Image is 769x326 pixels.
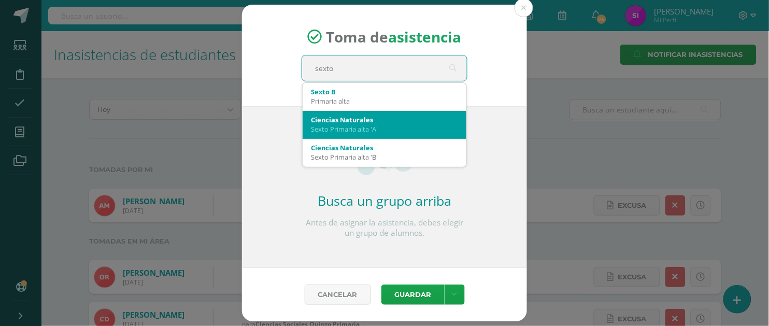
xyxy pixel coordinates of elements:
div: Sexto B [311,87,458,96]
div: Ciencias Naturales [311,143,458,152]
p: Antes de asignar la asistencia, debes elegir un grupo de alumnos. [302,218,467,238]
span: Toma de [326,27,462,47]
div: Sexto Primaria alta 'B' [311,152,458,162]
strong: asistencia [389,27,462,47]
div: Sexto Primaria alta 'A' [311,124,458,134]
div: Ciencias Naturales [311,115,458,124]
button: Guardar [381,285,445,305]
div: Primaria alta [311,96,458,106]
h2: Busca un grupo arriba [302,192,467,209]
a: Cancelar [305,285,371,305]
input: Busca un grado o sección aquí... [302,55,467,81]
